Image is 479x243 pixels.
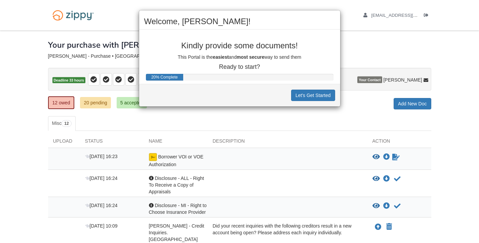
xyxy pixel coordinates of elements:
[144,54,335,60] p: This Portal is the and way to send them
[213,54,229,60] b: easiest
[144,41,335,50] p: Kindly provide some documents!
[144,64,335,70] p: Ready to start?
[291,90,335,101] button: Let's Get Started
[237,54,264,60] b: most secure
[146,74,184,81] div: Progress Bar
[144,17,335,26] h2: Welcome, [PERSON_NAME]!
